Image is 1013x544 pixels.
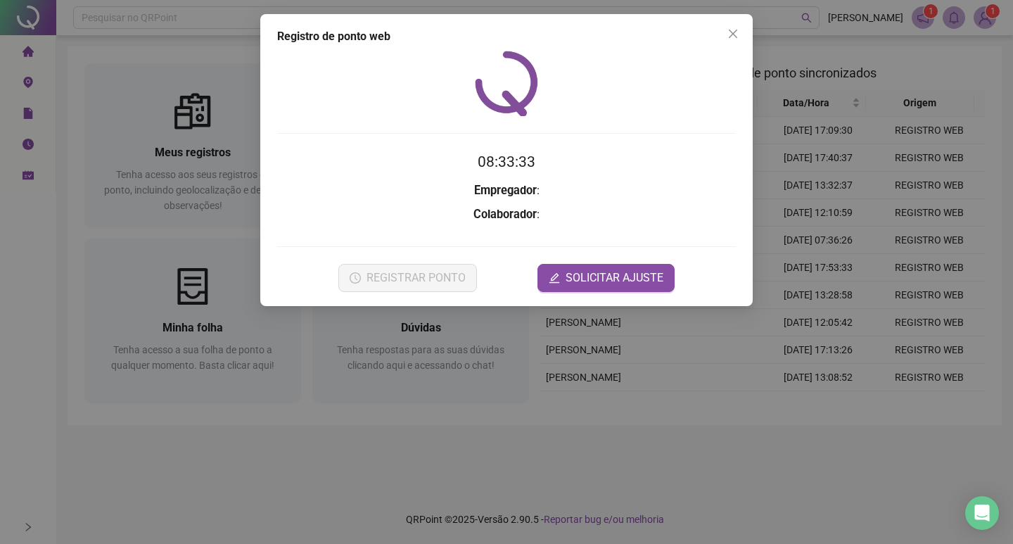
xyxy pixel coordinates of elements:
div: Registro de ponto web [277,28,736,45]
time: 08:33:33 [478,153,535,170]
h3: : [277,182,736,200]
button: REGISTRAR PONTO [338,264,477,292]
button: editSOLICITAR AJUSTE [537,264,675,292]
strong: Empregador [474,184,537,197]
img: QRPoint [475,51,538,116]
span: edit [549,272,560,284]
span: SOLICITAR AJUSTE [566,270,663,286]
span: close [727,28,739,39]
button: Close [722,23,744,45]
div: Open Intercom Messenger [965,496,999,530]
strong: Colaborador [473,208,537,221]
h3: : [277,205,736,224]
